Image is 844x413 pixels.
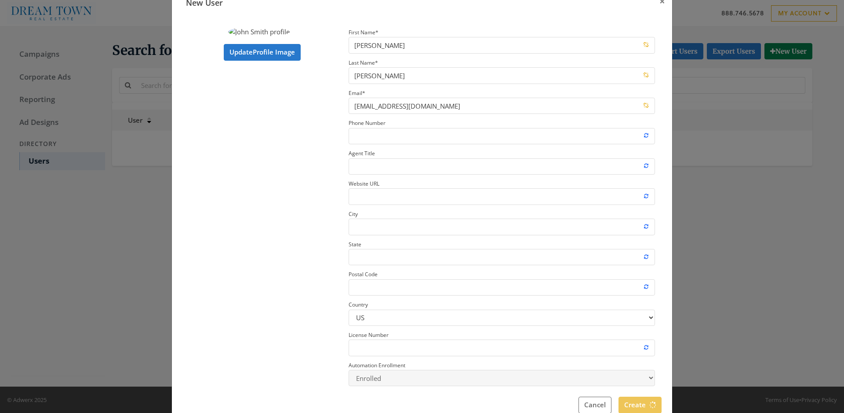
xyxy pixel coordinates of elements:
[349,340,655,356] input: License Number
[349,29,378,36] small: First Name *
[349,119,386,127] small: Phone Number
[618,397,662,413] button: Create
[228,27,290,37] img: John Smith profile
[578,397,611,413] button: Cancel
[349,370,655,386] select: Automation Enrollment
[349,180,379,187] small: Website URL
[349,67,655,84] input: Last Name*
[349,128,655,144] input: Phone Number
[349,270,378,278] small: Postal Code
[349,37,655,53] input: First Name*
[349,301,368,308] small: Country
[349,279,655,296] input: Postal Code
[349,249,655,265] input: State
[349,89,365,97] small: Email *
[349,331,389,339] small: License Number
[349,158,655,175] input: Agent Title
[349,241,361,248] small: State
[349,188,655,205] input: Website URL
[349,59,378,66] small: Last Name *
[349,362,405,369] small: Automation Enrollment
[349,310,655,326] select: Country
[349,210,358,218] small: City
[349,98,655,114] input: Email*
[224,44,301,60] label: Update Profile Image
[349,150,375,157] small: Agent Title
[349,219,655,235] input: City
